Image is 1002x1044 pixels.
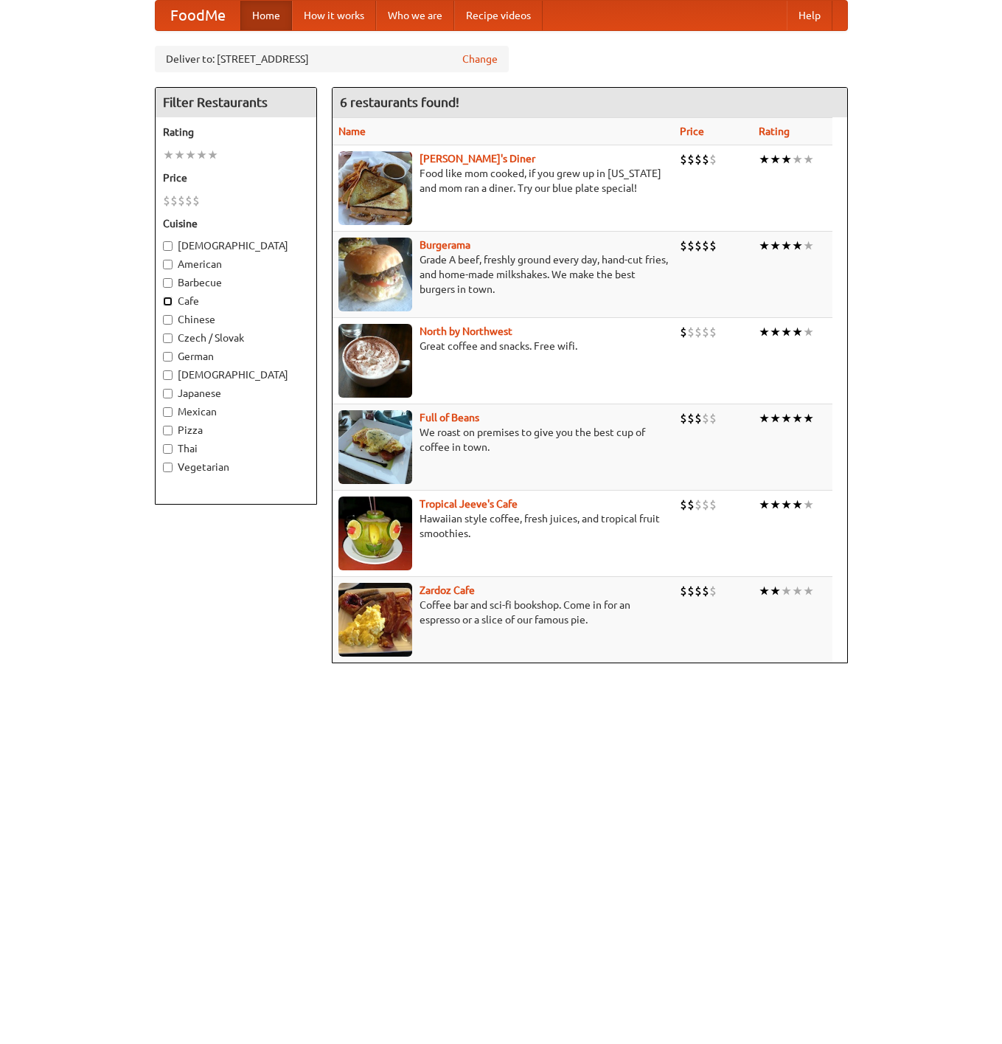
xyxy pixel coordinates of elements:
[163,367,309,382] label: [DEMOGRAPHIC_DATA]
[338,425,668,454] p: We roast on premises to give you the best cup of coffee in town.
[163,407,173,417] input: Mexican
[792,497,803,513] li: ★
[338,252,668,297] p: Grade A beef, freshly ground every day, hand-cut fries, and home-made milkshakes. We make the bes...
[462,52,498,66] a: Change
[781,324,792,340] li: ★
[338,511,668,541] p: Hawaiian style coffee, fresh juices, and tropical fruit smoothies.
[803,497,814,513] li: ★
[792,238,803,254] li: ★
[156,88,316,117] h4: Filter Restaurants
[163,238,309,253] label: [DEMOGRAPHIC_DATA]
[340,95,459,109] ng-pluralize: 6 restaurants found!
[163,216,309,231] h5: Cuisine
[759,497,770,513] li: ★
[702,238,709,254] li: $
[163,389,173,398] input: Japanese
[709,410,717,426] li: $
[759,151,770,167] li: ★
[420,584,475,596] a: Zardoz Cafe
[163,257,309,272] label: American
[702,151,709,167] li: $
[338,598,668,627] p: Coffee bar and sci-fi bookshop. Come in for an espresso or a slice of our famous pie.
[770,238,781,254] li: ★
[792,583,803,599] li: ★
[702,497,709,513] li: $
[292,1,376,30] a: How it works
[163,333,173,343] input: Czech / Slovak
[163,349,309,364] label: German
[759,410,770,426] li: ★
[781,151,792,167] li: ★
[803,583,814,599] li: ★
[759,238,770,254] li: ★
[163,423,309,438] label: Pizza
[163,294,309,308] label: Cafe
[207,147,218,163] li: ★
[163,147,174,163] li: ★
[695,497,702,513] li: $
[680,497,687,513] li: $
[803,410,814,426] li: ★
[709,497,717,513] li: $
[702,583,709,599] li: $
[687,410,695,426] li: $
[759,125,790,137] a: Rating
[163,241,173,251] input: [DEMOGRAPHIC_DATA]
[770,583,781,599] li: ★
[163,170,309,185] h5: Price
[163,463,173,472] input: Vegetarian
[792,151,803,167] li: ★
[163,370,173,380] input: [DEMOGRAPHIC_DATA]
[163,125,309,139] h5: Rating
[770,324,781,340] li: ★
[163,426,173,435] input: Pizza
[759,583,770,599] li: ★
[163,278,173,288] input: Barbecue
[163,386,309,401] label: Japanese
[770,151,781,167] li: ★
[680,583,687,599] li: $
[709,151,717,167] li: $
[770,497,781,513] li: ★
[163,404,309,419] label: Mexican
[163,441,309,456] label: Thai
[759,324,770,340] li: ★
[156,1,240,30] a: FoodMe
[420,239,470,251] b: Burgerama
[781,238,792,254] li: ★
[163,193,170,209] li: $
[803,238,814,254] li: ★
[376,1,454,30] a: Who we are
[196,147,207,163] li: ★
[803,151,814,167] li: ★
[338,151,412,225] img: sallys.jpg
[163,352,173,362] input: German
[163,460,309,474] label: Vegetarian
[803,324,814,340] li: ★
[781,410,792,426] li: ★
[787,1,832,30] a: Help
[420,153,535,165] b: [PERSON_NAME]'s Diner
[163,312,309,327] label: Chinese
[687,151,695,167] li: $
[155,46,509,72] div: Deliver to: [STREET_ADDRESS]
[185,147,196,163] li: ★
[792,410,803,426] li: ★
[163,260,173,269] input: American
[709,238,717,254] li: $
[420,412,479,424] b: Full of Beans
[420,498,518,510] a: Tropical Jeeve's Cafe
[781,583,792,599] li: ★
[174,147,185,163] li: ★
[680,151,687,167] li: $
[687,497,695,513] li: $
[687,583,695,599] li: $
[338,410,412,484] img: beans.jpg
[781,497,792,513] li: ★
[163,331,309,345] label: Czech / Slovak
[695,410,702,426] li: $
[163,297,173,306] input: Cafe
[709,324,717,340] li: $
